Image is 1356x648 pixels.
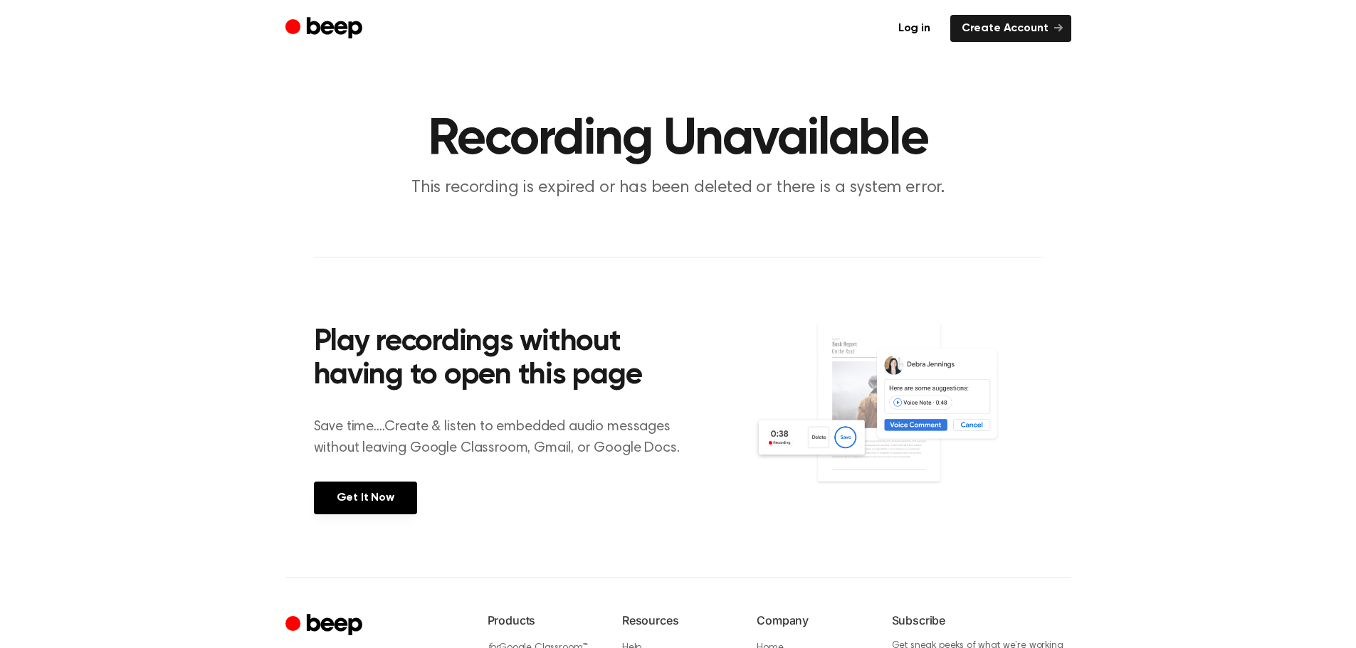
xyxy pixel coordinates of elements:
a: Get It Now [314,482,417,514]
p: Save time....Create & listen to embedded audio messages without leaving Google Classroom, Gmail, ... [314,416,698,459]
h6: Resources [622,612,734,629]
h1: Recording Unavailable [314,114,1043,165]
h6: Products [488,612,599,629]
h6: Company [757,612,868,629]
a: Beep [285,15,366,43]
h6: Subscribe [892,612,1071,629]
a: Cruip [285,612,366,639]
a: Create Account [950,15,1071,42]
img: Voice Comments on Docs and Recording Widget [754,322,1042,513]
p: This recording is expired or has been deleted or there is a system error. [405,176,952,200]
a: Log in [887,15,942,42]
h2: Play recordings without having to open this page [314,326,698,393]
